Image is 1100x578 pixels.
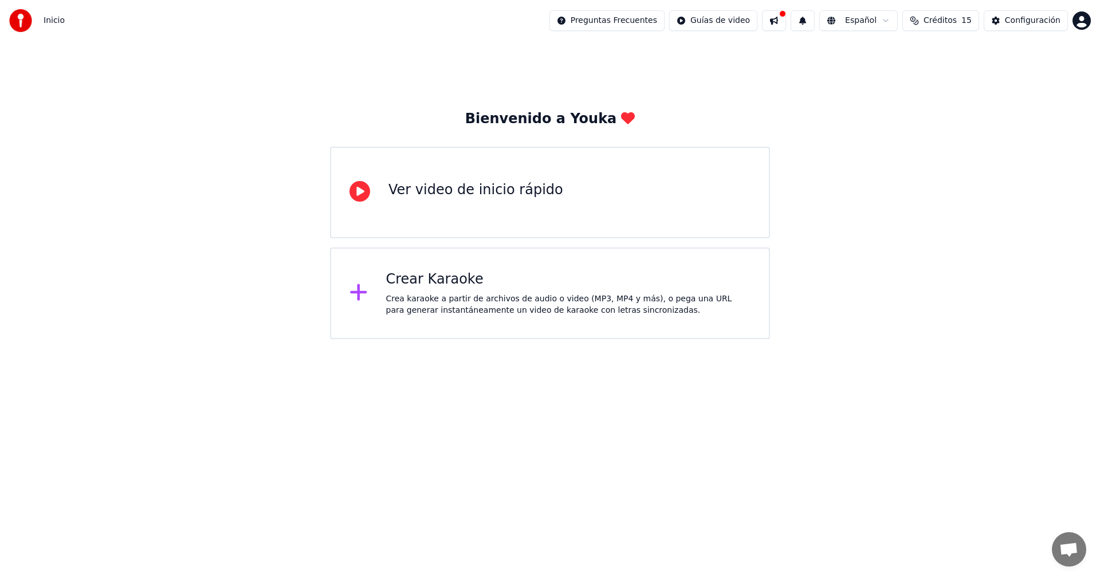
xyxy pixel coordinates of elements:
span: Créditos [924,15,957,26]
div: Crear Karaoke [386,270,751,289]
div: Crea karaoke a partir de archivos de audio o video (MP3, MP4 y más), o pega una URL para generar ... [386,293,751,316]
img: youka [9,9,32,32]
button: Créditos15 [902,10,979,31]
div: Bienvenido a Youka [465,110,635,128]
button: Preguntas Frecuentes [549,10,665,31]
span: Inicio [44,15,65,26]
span: 15 [961,15,972,26]
div: Ver video de inicio rápido [388,181,563,199]
a: Chat abierto [1052,532,1086,567]
nav: breadcrumb [44,15,65,26]
button: Configuración [984,10,1068,31]
button: Guías de video [669,10,757,31]
div: Configuración [1005,15,1060,26]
